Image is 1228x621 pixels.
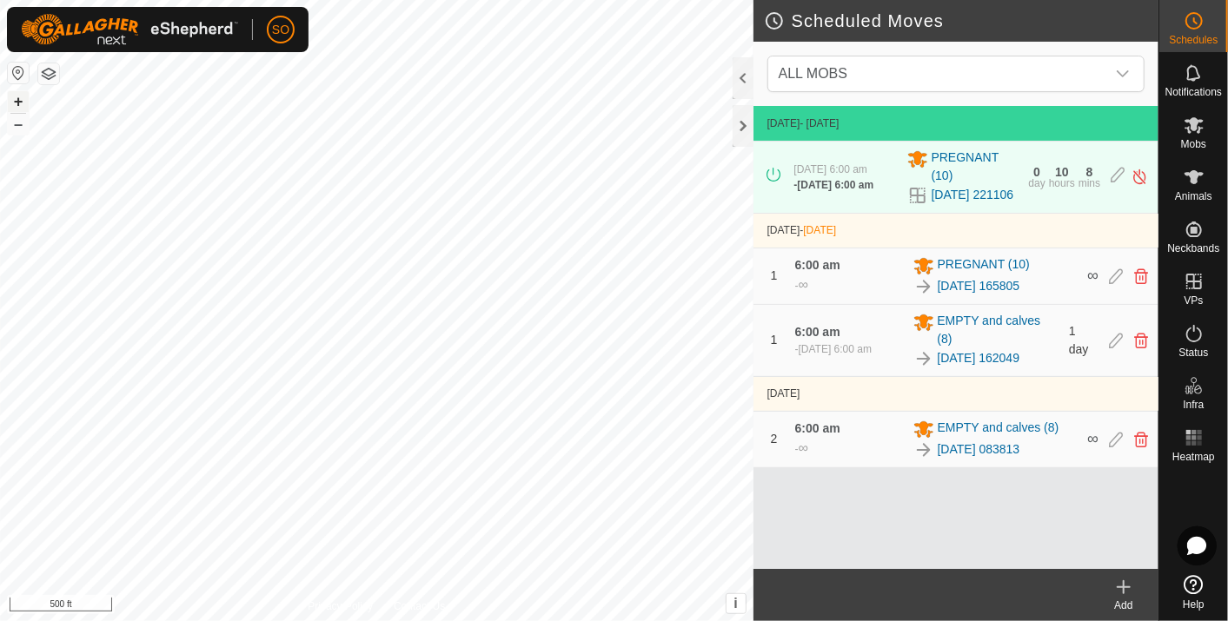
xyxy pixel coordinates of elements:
img: To [913,276,934,297]
span: 1 day [1069,324,1089,356]
img: Gallagher Logo [21,14,238,45]
span: PREGNANT (10) [938,255,1030,276]
span: ∞ [1087,267,1099,284]
span: VPs [1184,295,1203,306]
a: Privacy Policy [308,598,373,614]
img: To [913,348,934,369]
span: EMPTY and calves (8) [938,419,1059,439]
div: Add [1089,598,1158,613]
span: Infra [1183,400,1204,410]
div: hours [1049,178,1075,188]
span: Schedules [1169,35,1218,45]
span: ∞ [1087,430,1099,447]
button: + [8,91,29,112]
span: 1 [771,333,778,347]
h2: Scheduled Moves [764,10,1158,31]
span: [DATE] [767,117,800,129]
span: EMPTY and calves (8) [938,312,1059,348]
span: SO [272,21,289,39]
a: Help [1159,568,1228,617]
a: Contact Us [394,598,445,614]
span: [DATE] [767,224,800,236]
button: Reset Map [8,63,29,83]
a: [DATE] 162049 [938,349,1020,367]
img: Turn off schedule move [1132,168,1148,186]
span: Help [1183,599,1205,610]
span: 1 [771,268,778,282]
span: [DATE] 6:00 am [798,179,874,191]
div: day [1029,178,1045,188]
span: [DATE] [804,224,837,236]
span: ∞ [799,277,808,292]
button: i [727,594,746,613]
div: 8 [1086,166,1093,178]
a: [DATE] 165805 [938,277,1020,295]
span: Neckbands [1167,243,1219,254]
span: 6:00 am [795,325,840,339]
span: - [800,224,837,236]
div: - [795,341,872,357]
span: 6:00 am [795,258,840,272]
span: PREGNANT (10) [932,149,1019,185]
div: 10 [1055,166,1069,178]
button: Map Layers [38,63,59,84]
span: [DATE] 6:00 am [794,163,867,175]
img: To [913,439,934,460]
span: [DATE] 6:00 am [799,343,872,355]
a: [DATE] 221106 [932,186,1014,204]
span: Status [1178,347,1208,358]
div: 0 [1033,166,1040,178]
span: ALL MOBS [772,56,1105,91]
span: 2 [771,432,778,446]
a: [DATE] 083813 [938,440,1020,459]
span: ALL MOBS [779,66,847,81]
div: - [795,438,808,459]
div: dropdown trigger [1105,56,1140,91]
span: Heatmap [1172,452,1215,462]
span: - [DATE] [800,117,840,129]
div: mins [1079,178,1100,188]
div: - [795,274,808,295]
span: Animals [1175,191,1212,201]
span: [DATE] [767,387,800,400]
span: Mobs [1181,139,1206,149]
span: i [733,596,737,611]
span: 6:00 am [795,421,840,435]
div: - [794,177,874,193]
span: ∞ [799,440,808,455]
button: – [8,114,29,135]
span: Notifications [1165,87,1222,97]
